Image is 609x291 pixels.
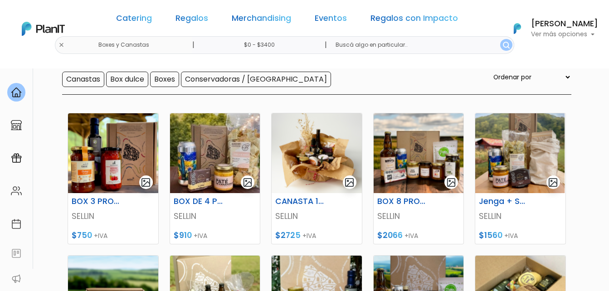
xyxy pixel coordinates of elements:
[11,87,22,98] img: home-e721727adea9d79c4d83392d1f703f7f8bce08238fde08b1acbfd93340b81755.svg
[271,113,362,244] a: gallery-light CANASTA 12 PRODUCTOS SELLIN $2725 +IVA
[372,197,434,206] h6: BOX 8 PRODUCTOS
[11,248,22,259] img: feedback-78b5a0c8f98aac82b08bfc38622c3050aee476f2c9584af64705fc4e61158814.svg
[232,15,291,25] a: Merchandising
[94,231,107,240] span: +IVA
[328,36,514,54] input: Buscá algo en particular..
[11,153,22,164] img: campaigns-02234683943229c281be62815700db0a1741e53638e28bf9629b52c665b00959.svg
[73,54,91,73] img: user_04fe99587a33b9844688ac17b531be2b.png
[315,15,347,25] a: Eventos
[11,120,22,131] img: marketplace-4ceaa7011d94191e9ded77b95e3339b90024bf715f7c57f8cf31f2d8c509eaba.svg
[475,113,565,193] img: thumb_686e9e4f7c7ae_20.png
[531,20,598,28] h6: [PERSON_NAME]
[504,231,518,240] span: +IVA
[91,54,109,73] span: J
[11,273,22,284] img: partners-52edf745621dab592f3b2c58e3bca9d71375a7ef29c3b500c9f145b62cc070d4.svg
[24,54,160,73] div: J
[170,113,261,244] a: gallery-light BOX DE 4 PRODUCTOS SELLIN $910 +IVA
[170,113,260,193] img: thumb_8A3A565E-FF75-4788-8FDD-8C934B6B0ABD.jpeg
[270,197,332,206] h6: CANASTA 12 PRODUCTOS
[11,218,22,229] img: calendar-87d922413cdce8b2cf7b7f5f62616a5cf9e4887200fb71536465627b3292af00.svg
[62,72,104,87] input: Canastas
[181,72,331,87] input: Conservadoras / [GEOGRAPHIC_DATA]
[479,230,502,241] span: $1560
[302,231,316,240] span: +IVA
[370,15,458,25] a: Regalos con Impacto
[373,113,464,244] a: gallery-light BOX 8 PRODUCTOS SELLIN $2066 +IVA
[47,138,138,147] span: ¡Escríbenos!
[502,17,598,40] button: PlanIt Logo [PERSON_NAME] Ver más opciones
[194,231,207,240] span: +IVA
[32,73,58,81] strong: PLAN IT
[548,177,558,188] img: gallery-light
[275,230,301,241] span: $2725
[141,177,151,188] img: gallery-light
[404,231,418,240] span: +IVA
[72,210,155,222] p: SELLIN
[344,177,355,188] img: gallery-light
[11,185,22,196] img: people-662611757002400ad9ed0e3c099ab2801c6687ba6c219adb57efc949bc21e19d.svg
[374,113,464,193] img: thumb_6882808d94dd4_15.png
[479,210,562,222] p: SELLIN
[192,39,195,50] p: |
[22,22,65,36] img: PlanIt Logo
[58,42,64,48] img: close-6986928ebcb1d6c9903e3b54e860dbc4d054630f23adef3a32610726dff6a82b.svg
[475,113,566,244] a: gallery-light Jenga + Sabores SELLIN $1560 +IVA
[243,177,253,188] img: gallery-light
[507,19,527,39] img: PlanIt Logo
[174,210,257,222] p: SELLIN
[531,31,598,38] p: Ver más opciones
[503,42,510,48] img: search_button-432b6d5273f82d61273b3651a40e1bd1b912527efae98b1b7a1b2c0702e16a8d.svg
[168,197,231,206] h6: BOX DE 4 PRODUCTOS
[72,230,92,241] span: $750
[175,15,208,25] a: Regalos
[150,72,179,87] input: Boxes
[275,210,358,222] p: SELLIN
[377,210,460,222] p: SELLIN
[325,39,327,50] p: |
[82,45,100,63] img: user_d58e13f531133c46cb30575f4d864daf.jpeg
[154,136,172,147] i: send
[66,197,129,206] h6: BOX 3 PRODUCTOS
[68,113,159,244] a: gallery-light BOX 3 PRODUCTOS SELLIN $750 +IVA
[377,230,403,241] span: $2066
[473,197,536,206] h6: Jenga + Sabores
[272,113,362,193] img: thumb_68827b7c88a81_7.png
[138,136,154,147] i: insert_emoticon
[446,177,457,188] img: gallery-light
[141,69,154,82] i: keyboard_arrow_down
[174,230,192,241] span: $910
[32,83,151,113] p: Ya probaste PlanitGO? Vas a poder automatizarlas acciones de todo el año. Escribinos para saber más!
[24,63,160,121] div: PLAN IT Ya probaste PlanitGO? Vas a poder automatizarlas acciones de todo el año. Escribinos para...
[116,15,152,25] a: Catering
[68,113,158,193] img: thumb_68827517855cd_1.png
[106,72,148,87] input: Box dulce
